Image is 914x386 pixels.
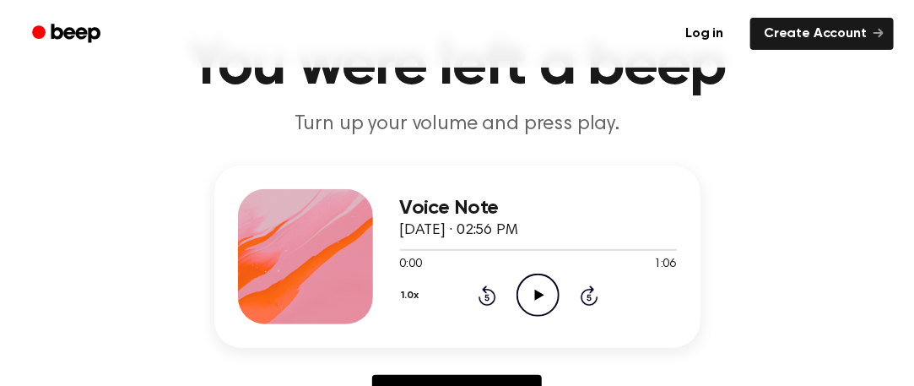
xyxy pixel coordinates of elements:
[400,197,677,220] h3: Voice Note
[400,281,425,310] button: 1.0x
[668,14,740,53] a: Log in
[400,223,518,238] span: [DATE] · 02:56 PM
[20,18,116,51] a: Beep
[133,111,781,139] p: Turn up your volume and press play.
[654,256,676,274] span: 1:06
[400,256,422,274] span: 0:00
[750,18,894,50] a: Create Account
